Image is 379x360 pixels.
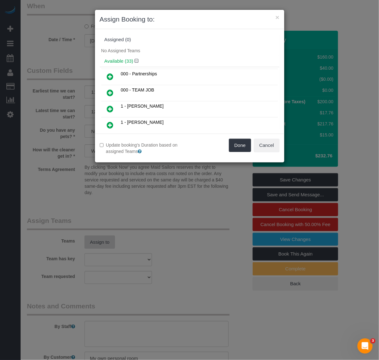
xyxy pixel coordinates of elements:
input: Update booking's Duration based on assigned Teams [100,143,104,147]
label: Update booking's Duration based on assigned Teams [100,142,185,155]
span: 3 [370,338,376,344]
h3: Assign Booking to: [100,15,280,24]
span: 000 - TEAM JOB [121,87,155,92]
iframe: Intercom live chat [357,338,373,354]
div: Assigned (0) [104,37,275,42]
span: No Assigned Teams [101,48,140,53]
span: 1 - [PERSON_NAME] [121,120,164,125]
h4: Available (33) [104,59,275,64]
button: Cancel [254,139,280,152]
span: 1 - [PERSON_NAME] [121,104,164,109]
button: × [275,14,279,21]
span: 000 - Partnerships [121,71,157,76]
button: Done [229,139,251,152]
